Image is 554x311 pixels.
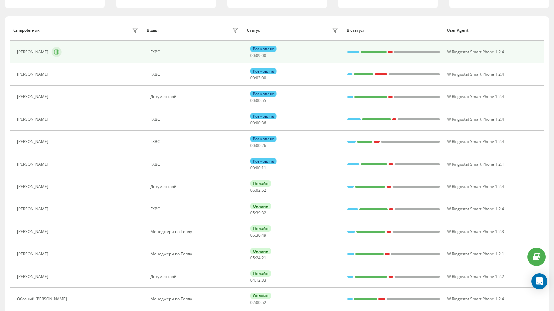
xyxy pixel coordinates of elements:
[150,162,240,167] div: ГХВС
[150,139,240,144] div: ГХВС
[447,49,504,55] span: W Ringostat Smart Phone 1.2.4
[250,211,266,215] div: : :
[250,121,266,125] div: : :
[17,229,50,234] div: [PERSON_NAME]
[250,187,255,193] span: 06
[256,143,261,148] span: 00
[150,297,240,301] div: Менеджери по Теплу
[256,277,261,283] span: 12
[17,162,50,167] div: [PERSON_NAME]
[250,225,271,232] div: Онлайн
[250,293,271,299] div: Онлайн
[256,165,261,171] span: 00
[262,75,266,81] span: 00
[17,72,50,77] div: [PERSON_NAME]
[17,252,50,256] div: [PERSON_NAME]
[250,113,277,119] div: Розмовляє
[262,232,266,238] span: 49
[17,139,50,144] div: [PERSON_NAME]
[250,166,266,170] div: : :
[150,50,240,54] div: ГХВС
[250,53,266,58] div: : :
[531,273,547,289] div: Open Intercom Messenger
[250,277,255,283] span: 04
[250,68,277,74] div: Розмовляє
[150,72,240,77] div: ГХВС
[256,300,261,305] span: 00
[347,28,441,33] div: В статусі
[250,75,255,81] span: 00
[262,277,266,283] span: 33
[250,233,266,238] div: : :
[17,274,50,279] div: [PERSON_NAME]
[256,210,261,216] span: 39
[17,297,69,301] div: Обозний [PERSON_NAME]
[250,143,266,148] div: : :
[262,165,266,171] span: 11
[250,210,255,216] span: 05
[250,143,255,148] span: 00
[150,94,240,99] div: Документообіг
[250,98,266,103] div: : :
[250,53,255,58] span: 00
[250,158,277,164] div: Розмовляє
[447,71,504,77] span: W Ringostat Smart Phone 1.2.4
[262,187,266,193] span: 52
[150,252,240,256] div: Менеджери по Теплу
[150,184,240,189] div: Документообіг
[262,98,266,103] span: 55
[256,53,261,58] span: 09
[17,94,50,99] div: [PERSON_NAME]
[256,187,261,193] span: 02
[262,300,266,305] span: 52
[447,94,504,99] span: W Ringostat Smart Phone 1.2.4
[447,274,504,279] span: W Ringostat Smart Phone 1.2.2
[17,50,50,54] div: [PERSON_NAME]
[150,207,240,211] div: ГХВС
[256,255,261,261] span: 24
[250,232,255,238] span: 05
[447,251,504,257] span: W Ringostat Smart Phone 1.2.1
[262,210,266,216] span: 32
[256,75,261,81] span: 03
[447,206,504,212] span: W Ringostat Smart Phone 1.2.4
[13,28,40,33] div: Співробітник
[447,139,504,144] span: W Ringostat Smart Phone 1.2.4
[250,248,271,254] div: Онлайн
[150,117,240,122] div: ГХВС
[250,256,266,260] div: : :
[250,120,255,126] span: 00
[17,117,50,122] div: [PERSON_NAME]
[250,188,266,193] div: : :
[447,161,504,167] span: W Ringostat Smart Phone 1.2.1
[262,120,266,126] span: 36
[147,28,158,33] div: Відділ
[250,300,255,305] span: 02
[250,165,255,171] span: 00
[250,203,271,209] div: Онлайн
[250,278,266,283] div: : :
[256,98,261,103] span: 00
[262,255,266,261] span: 21
[247,28,260,33] div: Статус
[256,232,261,238] span: 36
[250,76,266,80] div: : :
[250,136,277,142] div: Розмовляє
[17,207,50,211] div: [PERSON_NAME]
[262,143,266,148] span: 26
[250,300,266,305] div: : :
[250,270,271,277] div: Онлайн
[250,91,277,97] div: Розмовляє
[447,296,504,302] span: W Ringostat Smart Phone 1.2.4
[256,120,261,126] span: 00
[447,28,541,33] div: User Agent
[250,180,271,187] div: Онлайн
[250,46,277,52] div: Розмовляє
[447,229,504,234] span: W Ringostat Smart Phone 1.2.3
[447,116,504,122] span: W Ringostat Smart Phone 1.2.4
[262,53,266,58] span: 00
[150,274,240,279] div: Документообіг
[250,255,255,261] span: 05
[250,98,255,103] span: 00
[150,229,240,234] div: Менеджери по Теплу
